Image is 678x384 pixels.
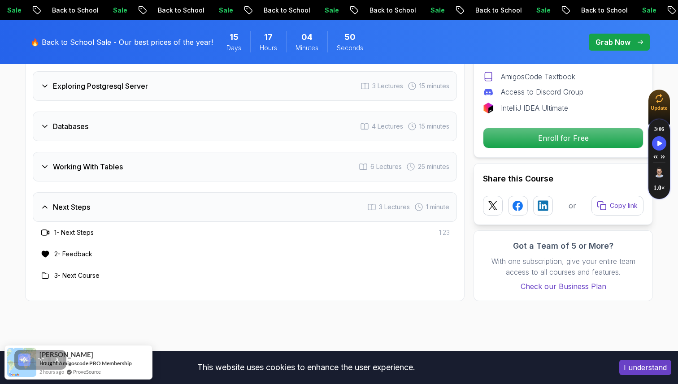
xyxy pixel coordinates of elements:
button: Next Steps3 Lectures 1 minute [33,192,457,222]
p: 🔥 Back to School Sale - Our best prices of the year! [30,37,213,47]
span: 3 Lectures [379,203,410,211]
p: Back to School [250,6,311,15]
div: This website uses cookies to enhance the user experience. [7,358,606,377]
span: 15 minutes [419,122,449,131]
span: 17 Hours [264,31,273,43]
span: Seconds [337,43,363,52]
span: Days [226,43,241,52]
img: jetbrains logo [483,103,494,113]
button: Accept cookies [619,360,671,375]
p: Copy link [610,201,638,210]
span: 25 minutes [418,162,449,171]
span: 1 minute [426,203,449,211]
span: 15 Days [230,31,239,43]
p: Sale [629,6,657,15]
p: Sale [417,6,446,15]
p: or [569,200,576,211]
span: Minutes [296,43,318,52]
h3: 3 - Next Course [54,271,100,280]
span: 4 Minutes [301,31,313,43]
h3: Databases [53,121,88,132]
span: 4 Lectures [372,122,403,131]
p: AmigosCode Textbook [501,71,575,82]
p: Sale [523,6,552,15]
span: Hours [260,43,277,52]
p: Back to School [356,6,417,15]
a: Amigoscode PRO Membership [59,360,132,367]
h3: Next Steps [53,202,90,212]
h3: Exploring Postgresql Server [53,81,148,91]
h3: 1 - Next Steps [54,228,94,237]
p: Back to School [144,6,205,15]
button: Databases4 Lectures 15 minutes [33,112,457,141]
h3: 2 - Feedback [54,250,92,259]
p: Back to School [39,6,100,15]
p: Enroll for Free [483,128,643,148]
button: Enroll for Free [483,128,643,148]
h3: Got a Team of 5 or More? [483,240,643,252]
button: Copy link [591,196,643,216]
p: With one subscription, give your entire team access to all courses and features. [483,256,643,277]
span: 15 minutes [419,82,449,91]
p: Back to School [568,6,629,15]
p: Grab Now [595,37,630,47]
span: 50 Seconds [344,31,356,43]
a: Check our Business Plan [483,281,643,292]
p: Sale [205,6,234,15]
button: Working With Tables6 Lectures 25 minutes [33,152,457,181]
a: ProveSource [73,368,101,375]
p: Sale [311,6,340,15]
p: Back to School [462,6,523,15]
p: Sale [100,6,128,15]
span: 1:23 [439,228,450,237]
span: 3 Lectures [372,82,403,91]
img: provesource social proof notification image [7,348,36,377]
span: 6 Lectures [370,162,402,171]
p: Access to Discord Group [501,86,583,97]
h2: Share this Course [483,173,643,185]
button: Exploring Postgresql Server3 Lectures 15 minutes [33,71,457,101]
p: IntelliJ IDEA Ultimate [501,103,568,113]
h3: Working With Tables [53,161,123,172]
